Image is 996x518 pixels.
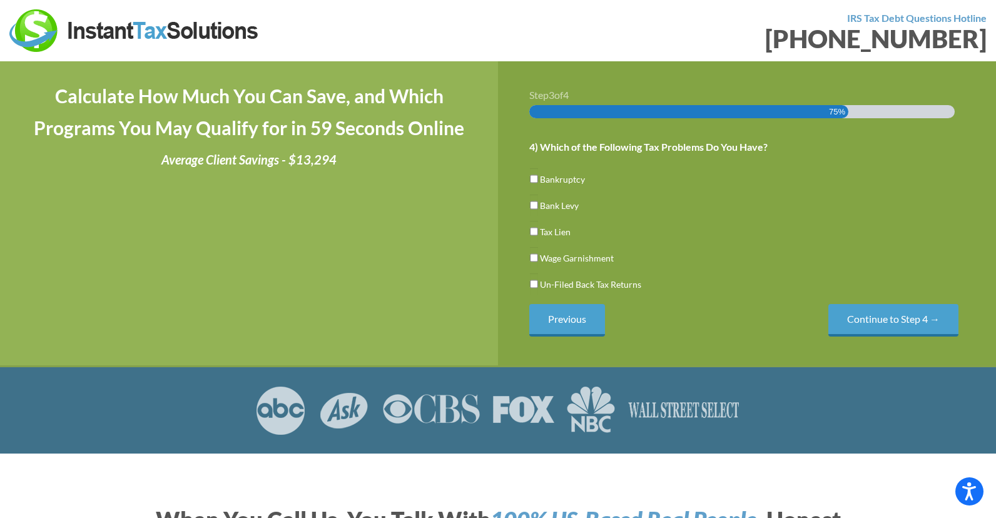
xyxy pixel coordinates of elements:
span: 75% [829,105,845,118]
img: Wall Street Select [628,386,741,435]
label: 4) Which of the Following Tax Problems Do You Have? [529,141,768,154]
h4: Calculate How Much You Can Save, and Which Programs You May Qualify for in 59 Seconds Online [31,80,467,144]
label: Bankruptcy [540,173,585,186]
img: Instant Tax Solutions Logo [9,9,260,52]
img: NBC [567,386,615,435]
img: ABC [255,386,306,435]
label: Wage Garnishment [540,251,614,265]
input: Previous [529,304,605,336]
label: Un-Filed Back Tax Returns [540,278,641,291]
span: 3 [549,89,554,101]
strong: IRS Tax Debt Questions Hotline [847,12,987,24]
span: 4 [563,89,569,101]
label: Tax Lien [540,225,571,238]
input: Continue to Step 4 → [828,304,958,336]
label: Bank Levy [540,199,579,212]
img: FOX [492,386,554,435]
i: Average Client Savings - $13,294 [161,152,337,167]
h3: Step of [529,90,965,100]
div: [PHONE_NUMBER] [507,26,987,51]
a: Instant Tax Solutions Logo [9,23,260,35]
img: CBS [382,386,480,435]
img: ASK [318,386,370,435]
